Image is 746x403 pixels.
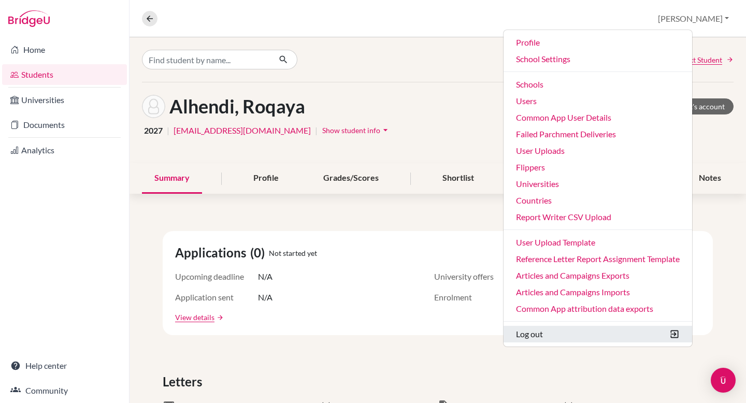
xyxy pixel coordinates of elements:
span: Show student info [322,126,380,135]
ul: [PERSON_NAME] [503,30,693,347]
a: Universities [2,90,127,110]
div: Profile [241,163,291,194]
a: User Uploads [504,142,692,159]
a: Countries [504,192,692,209]
span: Next Student [680,54,722,65]
a: Common App User Details [504,109,692,126]
a: User Upload Template [504,234,692,251]
span: Letters [163,372,206,391]
span: (0) [250,243,269,262]
a: arrow_forward [214,314,224,321]
div: Shortlist [430,163,486,194]
span: Enrolment [434,291,517,304]
span: Application sent [175,291,258,304]
button: Log out [504,326,692,342]
img: Roqaya Alhendi's avatar [142,95,165,118]
a: View details [175,312,214,323]
a: Documents [2,114,127,135]
a: Schools [504,76,692,93]
i: arrow_drop_down [380,125,391,135]
span: 2027 [144,124,163,137]
a: Articles and Campaigns Imports [504,284,692,300]
a: Community [2,380,127,401]
button: [PERSON_NAME] [653,9,734,28]
a: Help center [2,355,127,376]
div: Grades/Scores [311,163,391,194]
a: Profile [504,34,692,51]
span: | [167,124,169,137]
h1: Alhendi, Roqaya [169,95,305,118]
div: Notes [686,163,734,194]
span: | [315,124,318,137]
span: Not started yet [269,248,317,258]
span: N/A [258,270,272,283]
a: [EMAIL_ADDRESS][DOMAIN_NAME] [174,124,311,137]
a: Report Writer CSV Upload [504,209,692,225]
button: Show student infoarrow_drop_down [322,122,391,138]
div: Open Intercom Messenger [711,368,736,393]
a: Home [2,39,127,60]
a: Reference Letter Report Assignment Template [504,251,692,267]
span: University offers [434,270,517,283]
img: Bridge-U [8,10,50,27]
a: Analytics [2,140,127,161]
a: Users [504,93,692,109]
div: Summary [142,163,202,194]
span: N/A [258,291,272,304]
input: Find student by name... [142,50,270,69]
a: Failed Parchment Deliveries [504,126,692,142]
a: Articles and Campaigns Exports [504,267,692,284]
a: Next Student [680,54,734,65]
span: Applications [175,243,250,262]
a: Common App attribution data exports [504,300,692,317]
a: Flippers [504,159,692,176]
a: Universities [504,176,692,192]
a: Students [2,64,127,85]
span: Upcoming deadline [175,270,258,283]
a: School Settings [504,51,692,67]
